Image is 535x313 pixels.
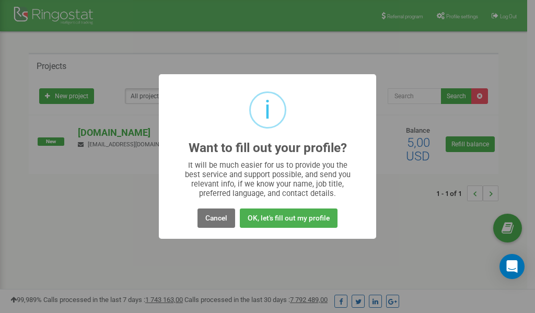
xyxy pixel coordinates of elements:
[197,208,235,228] button: Cancel
[499,254,525,279] div: Open Intercom Messenger
[240,208,338,228] button: OK, let's fill out my profile
[180,160,356,198] div: It will be much easier for us to provide you the best service and support possible, and send you ...
[264,93,271,127] div: i
[189,141,347,155] h2: Want to fill out your profile?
